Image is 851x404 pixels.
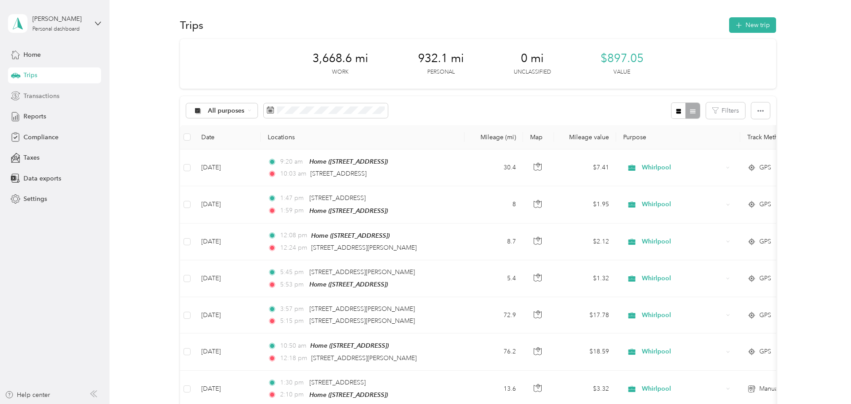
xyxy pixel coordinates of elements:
[280,304,305,314] span: 3:57 pm
[759,163,771,173] span: GPS
[642,347,723,357] span: Whirlpool
[642,310,723,320] span: Whirlpool
[332,68,348,76] p: Work
[759,310,771,320] span: GPS
[280,390,305,400] span: 2:10 pm
[601,51,644,66] span: $897.05
[280,157,305,167] span: 9:20 am
[309,207,388,214] span: Home ([STREET_ADDRESS])
[309,268,415,276] span: [STREET_ADDRESS][PERSON_NAME]
[32,27,80,32] div: Personal dashboard
[280,353,307,363] span: 12:18 pm
[309,391,388,398] span: Home ([STREET_ADDRESS])
[706,102,745,119] button: Filters
[280,231,307,240] span: 12:08 pm
[194,149,261,186] td: [DATE]
[194,125,261,149] th: Date
[465,186,523,223] td: 8
[280,206,305,216] span: 1:59 pm
[23,194,47,204] span: Settings
[642,384,723,394] span: Whirlpool
[23,71,37,80] span: Trips
[465,260,523,297] td: 5.4
[309,317,415,325] span: [STREET_ADDRESS][PERSON_NAME]
[642,274,723,283] span: Whirlpool
[280,169,306,179] span: 10:03 am
[23,50,41,59] span: Home
[521,51,544,66] span: 0 mi
[759,200,771,209] span: GPS
[194,186,261,223] td: [DATE]
[32,14,88,24] div: [PERSON_NAME]
[554,224,616,260] td: $2.12
[261,125,465,149] th: Locations
[312,51,368,66] span: 3,668.6 mi
[309,158,388,165] span: Home ([STREET_ADDRESS])
[280,316,305,326] span: 5:15 pm
[642,163,723,173] span: Whirlpool
[418,51,464,66] span: 932.1 mi
[194,260,261,297] td: [DATE]
[280,378,305,388] span: 1:30 pm
[23,91,59,101] span: Transactions
[465,149,523,186] td: 30.4
[180,20,203,30] h1: Trips
[642,237,723,247] span: Whirlpool
[740,125,802,149] th: Track Method
[310,170,367,177] span: [STREET_ADDRESS]
[554,260,616,297] td: $1.32
[23,153,39,162] span: Taxes
[514,68,551,76] p: Unclassified
[523,125,554,149] th: Map
[280,243,307,253] span: 12:24 pm
[554,297,616,333] td: $17.78
[309,305,415,313] span: [STREET_ADDRESS][PERSON_NAME]
[194,297,261,333] td: [DATE]
[642,200,723,209] span: Whirlpool
[613,68,630,76] p: Value
[465,224,523,260] td: 8.7
[554,333,616,370] td: $18.59
[309,379,366,386] span: [STREET_ADDRESS]
[554,149,616,186] td: $7.41
[427,68,455,76] p: Personal
[309,281,388,288] span: Home ([STREET_ADDRESS])
[311,354,417,362] span: [STREET_ADDRESS][PERSON_NAME]
[280,267,305,277] span: 5:45 pm
[554,125,616,149] th: Mileage value
[23,112,46,121] span: Reports
[5,390,50,400] button: Help center
[759,384,779,394] span: Manual
[311,244,417,251] span: [STREET_ADDRESS][PERSON_NAME]
[465,333,523,370] td: 76.2
[759,237,771,247] span: GPS
[310,342,389,349] span: Home ([STREET_ADDRESS])
[194,224,261,260] td: [DATE]
[554,186,616,223] td: $1.95
[208,108,245,114] span: All purposes
[23,133,59,142] span: Compliance
[759,274,771,283] span: GPS
[759,347,771,357] span: GPS
[194,333,261,370] td: [DATE]
[280,341,306,351] span: 10:50 am
[309,194,366,202] span: [STREET_ADDRESS]
[616,125,740,149] th: Purpose
[801,354,851,404] iframe: Everlance-gr Chat Button Frame
[23,174,61,183] span: Data exports
[311,232,390,239] span: Home ([STREET_ADDRESS])
[280,280,305,290] span: 5:53 pm
[465,125,523,149] th: Mileage (mi)
[465,297,523,333] td: 72.9
[280,193,305,203] span: 1:47 pm
[729,17,776,33] button: New trip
